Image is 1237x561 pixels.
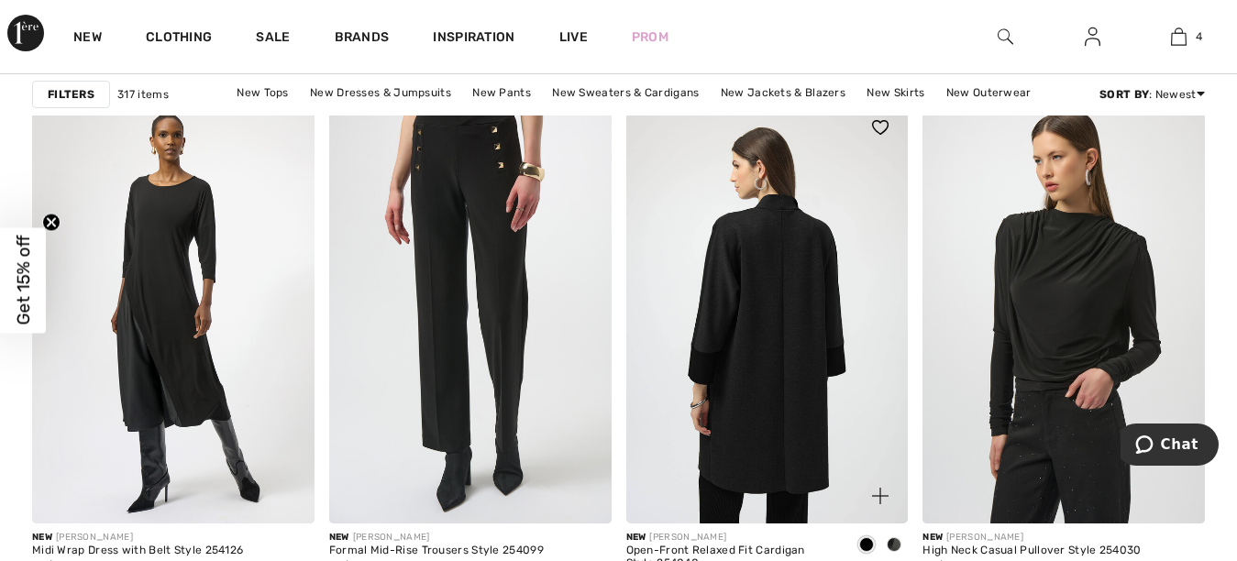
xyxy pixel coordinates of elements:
strong: Sort By [1099,88,1149,101]
img: search the website [998,26,1013,48]
a: New Outerwear [937,81,1041,104]
span: Get 15% off [13,236,34,325]
a: Sign In [1070,26,1115,49]
div: High Neck Casual Pullover Style 254030 [922,544,1141,557]
a: Prom [632,27,668,47]
a: Clothing [146,29,212,49]
span: 4 [1196,28,1202,45]
a: New Pants [463,81,540,104]
img: heart_black_full.svg [872,120,889,135]
a: Live [559,27,588,47]
span: New [626,532,646,543]
a: New Jackets & Blazers [712,81,855,104]
div: Midi Wrap Dress with Belt Style 254126 [32,544,243,557]
a: Brands [335,29,390,49]
div: : Newest [1099,86,1205,103]
div: [PERSON_NAME] [626,531,839,544]
span: New [329,532,349,543]
a: Sale [256,29,290,49]
button: Close teaser [42,214,61,232]
img: My Info [1085,26,1100,48]
span: 317 items [117,86,169,103]
div: [PERSON_NAME] [32,531,243,544]
a: New Skirts [857,81,933,104]
img: Formal Mid-Rise Trousers Style 254099. Black [329,100,612,523]
div: Black/Black [853,531,880,561]
strong: Filters [48,86,94,103]
span: New [922,532,943,543]
img: Midi Wrap Dress with Belt Style 254126. Black [32,100,315,523]
div: Formal Mid-Rise Trousers Style 254099 [329,544,544,557]
a: New Sweaters & Cardigans [543,81,708,104]
img: High Neck Casual Pullover Style 254030. Black [922,100,1205,523]
div: [PERSON_NAME] [922,531,1141,544]
img: 1ère Avenue [7,15,44,51]
iframe: Opens a widget where you can chat to one of our agents [1121,423,1219,469]
span: Inspiration [433,29,514,49]
span: New [32,532,52,543]
a: Open-Front Relaxed Fit Cardigan Style 254040. Black/Black [626,100,909,523]
a: New Tops [227,81,297,104]
div: [PERSON_NAME] [329,531,544,544]
a: New Dresses & Jumpsuits [301,81,460,104]
img: My Bag [1171,26,1187,48]
a: 4 [1137,26,1221,48]
img: plus_v2.svg [872,488,889,504]
div: Grey melange/black [880,531,908,561]
a: New [73,29,102,49]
